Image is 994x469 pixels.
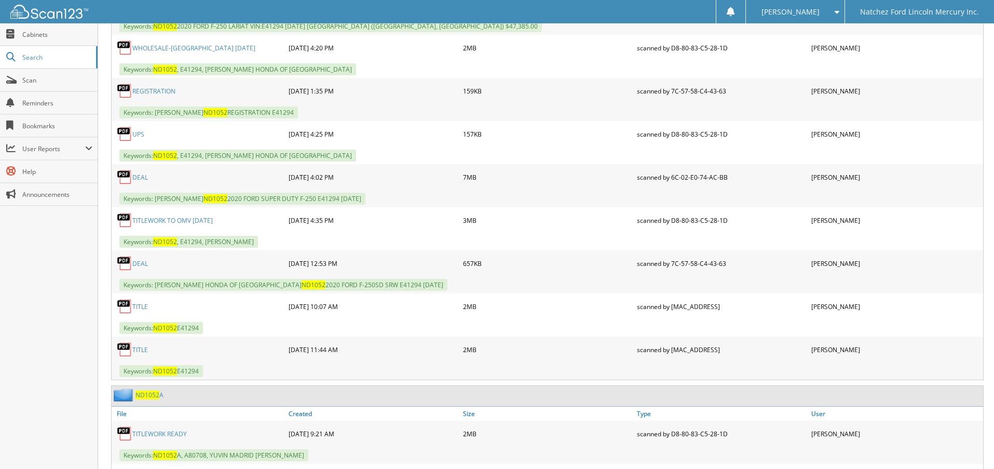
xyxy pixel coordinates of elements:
[135,391,159,399] span: ND1052
[119,365,203,377] span: Keywords: E41294
[117,169,132,185] img: PDF.png
[153,324,177,332] span: ND1052
[153,22,177,31] span: ND1052
[634,253,809,274] div: scanned by 7C-57-58-C4-43-63
[286,407,460,421] a: Created
[460,37,635,58] div: 2MB
[117,83,132,99] img: PDF.png
[153,151,177,160] span: ND1052
[117,342,132,357] img: PDF.png
[460,407,635,421] a: Size
[22,76,92,85] span: Scan
[119,236,258,248] span: Keywords: , E41294, [PERSON_NAME]
[10,5,88,19] img: scan123-logo-white.svg
[286,37,460,58] div: [DATE] 4:20 PM
[114,388,135,401] img: folder2.png
[761,9,820,15] span: [PERSON_NAME]
[460,167,635,187] div: 7MB
[119,20,542,32] span: Keywords: 2020 FORD F-250 LARIAT VIN:E41294 [DATE] [GEOGRAPHIC_DATA] ([GEOGRAPHIC_DATA], [GEOGRAP...
[119,193,365,205] span: Keywords: [PERSON_NAME] 2020 FORD SUPER DUTY F-250 E41294 [DATE]
[112,407,286,421] a: File
[634,37,809,58] div: scanned by D8-80-83-C5-28-1D
[286,81,460,101] div: [DATE] 1:35 PM
[634,210,809,231] div: scanned by D8-80-83-C5-28-1D
[117,256,132,271] img: PDF.png
[634,81,809,101] div: scanned by 7C-57-58-C4-43-63
[117,40,132,56] img: PDF.png
[286,167,460,187] div: [DATE] 4:02 PM
[203,194,227,203] span: ND1052
[132,345,148,354] a: TITLE
[460,296,635,317] div: 2MB
[302,280,325,289] span: ND1052
[460,339,635,360] div: 2MB
[132,216,213,225] a: TITLEWORK TO OMV [DATE]
[135,391,164,399] a: ND1052A
[119,449,308,461] span: Keywords: A, A80708, YUVIN MADRID [PERSON_NAME]
[809,167,983,187] div: [PERSON_NAME]
[132,87,175,96] a: REGISTRATION
[634,296,809,317] div: scanned by [MAC_ADDRESS]
[286,210,460,231] div: [DATE] 4:35 PM
[153,451,177,460] span: ND1052
[809,339,983,360] div: [PERSON_NAME]
[22,167,92,176] span: Help
[119,106,298,118] span: Keywords: [PERSON_NAME] REGISTRATION E41294
[22,30,92,39] span: Cabinets
[117,299,132,314] img: PDF.png
[460,124,635,144] div: 157KB
[22,144,85,153] span: User Reports
[132,259,148,268] a: DEAL
[460,210,635,231] div: 3MB
[22,99,92,108] span: Reminders
[132,130,144,139] a: UPS
[119,279,447,291] span: Keywords: [PERSON_NAME] HONDA OF [GEOGRAPHIC_DATA] 2020 FORD F-250SD SRW E41294 [DATE]
[809,210,983,231] div: [PERSON_NAME]
[203,108,227,117] span: ND1052
[117,126,132,142] img: PDF.png
[22,122,92,130] span: Bookmarks
[634,423,809,444] div: scanned by D8-80-83-C5-28-1D
[634,407,809,421] a: Type
[132,173,148,182] a: DEAL
[460,423,635,444] div: 2MB
[460,253,635,274] div: 657KB
[153,237,177,246] span: ND1052
[153,367,177,376] span: ND1052
[809,81,983,101] div: [PERSON_NAME]
[119,150,356,162] span: Keywords: , E41294, [PERSON_NAME] HONDA OF [GEOGRAPHIC_DATA]
[809,296,983,317] div: [PERSON_NAME]
[634,339,809,360] div: scanned by [MAC_ADDRESS]
[119,63,356,75] span: Keywords: , E41294, [PERSON_NAME] HONDA OF [GEOGRAPHIC_DATA]
[634,167,809,187] div: scanned by 6C-02-E0-74-AC-BB
[132,430,187,438] a: TITLEWORK READY
[860,9,979,15] span: Natchez Ford Lincoln Mercury Inc.
[22,53,91,62] span: Search
[809,253,983,274] div: [PERSON_NAME]
[809,407,983,421] a: User
[22,190,92,199] span: Announcements
[809,37,983,58] div: [PERSON_NAME]
[942,419,994,469] iframe: Chat Widget
[153,65,177,74] span: ND1052
[634,124,809,144] div: scanned by D8-80-83-C5-28-1D
[286,253,460,274] div: [DATE] 12:53 PM
[117,426,132,441] img: PDF.png
[286,296,460,317] div: [DATE] 10:07 AM
[132,302,148,311] a: TITLE
[460,81,635,101] div: 159KB
[809,124,983,144] div: [PERSON_NAME]
[132,44,255,52] a: WHOLESALE-[GEOGRAPHIC_DATA] [DATE]
[809,423,983,444] div: [PERSON_NAME]
[286,124,460,144] div: [DATE] 4:25 PM
[286,423,460,444] div: [DATE] 9:21 AM
[117,212,132,228] img: PDF.png
[119,322,203,334] span: Keywords: E41294
[286,339,460,360] div: [DATE] 11:44 AM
